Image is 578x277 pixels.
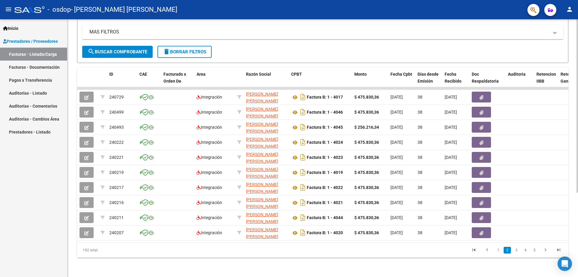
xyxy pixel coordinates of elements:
[354,170,379,175] strong: $ 475.830,36
[109,185,124,190] span: 240217
[299,228,307,238] i: Descargar documento
[418,110,422,115] span: 38
[299,168,307,177] i: Descargar documento
[109,170,124,175] span: 240219
[354,72,367,77] span: Monto
[197,200,222,205] span: Integración
[109,125,124,130] span: 240493
[418,72,439,83] span: Días desde Emisión
[139,72,147,77] span: CAE
[107,68,137,94] datatable-header-cell: ID
[307,231,343,235] strong: Factura B: 1 - 4020
[390,125,403,130] span: [DATE]
[82,25,563,39] mat-expansion-panel-header: MAS FILTROS
[157,46,212,58] button: Borrar Filtros
[521,245,530,255] li: page 4
[246,167,278,179] span: [PERSON_NAME] [PERSON_NAME]
[558,257,572,271] div: Open Intercom Messenger
[299,153,307,162] i: Descargar documento
[246,106,286,118] div: 27348201269
[390,155,403,160] span: [DATE]
[442,68,469,94] datatable-header-cell: Fecha Recibido
[109,110,124,115] span: 240499
[197,140,222,145] span: Integración
[246,197,278,209] span: [PERSON_NAME] [PERSON_NAME]
[197,215,222,220] span: Integración
[352,68,388,94] datatable-header-cell: Monto
[109,215,124,220] span: 240211
[390,230,403,235] span: [DATE]
[246,136,286,149] div: 27348201269
[246,151,286,164] div: 27348201269
[307,170,343,175] strong: Factura B: 1 - 4019
[388,68,415,94] datatable-header-cell: Fecha Cpbt
[566,6,573,13] mat-icon: person
[246,182,278,194] span: [PERSON_NAME] [PERSON_NAME]
[445,215,457,220] span: [DATE]
[89,29,549,35] mat-panel-title: MAS FILTROS
[445,170,457,175] span: [DATE]
[522,247,529,253] a: 4
[512,245,521,255] li: page 3
[418,215,422,220] span: 38
[194,68,235,94] datatable-header-cell: Area
[299,183,307,192] i: Descargar documento
[197,230,222,235] span: Integración
[445,200,457,205] span: [DATE]
[109,72,113,77] span: ID
[481,247,493,253] a: go to previous page
[390,200,403,205] span: [DATE]
[246,227,278,239] span: [PERSON_NAME] [PERSON_NAME]
[246,212,278,224] span: [PERSON_NAME] [PERSON_NAME]
[354,125,379,130] strong: $ 256.216,34
[354,230,379,235] strong: $ 475.830,36
[109,200,124,205] span: 240216
[530,245,539,255] li: page 5
[390,185,403,190] span: [DATE]
[390,170,403,175] span: [DATE]
[299,107,307,117] i: Descargar documento
[540,247,551,253] a: go to next page
[197,72,206,77] span: Area
[553,247,564,253] a: go to last page
[77,243,174,258] div: 192 total
[163,72,186,83] span: Facturado x Orden De
[418,95,422,99] span: 38
[354,200,379,205] strong: $ 475.830,36
[354,215,379,220] strong: $ 475.830,36
[445,140,457,145] span: [DATE]
[246,137,278,149] span: [PERSON_NAME] [PERSON_NAME]
[354,95,379,99] strong: $ 475.830,36
[418,140,422,145] span: 38
[246,121,286,134] div: 27348201269
[3,38,58,45] span: Prestadores / Proveedores
[418,230,422,235] span: 38
[197,155,222,160] span: Integración
[390,95,403,99] span: [DATE]
[445,110,457,115] span: [DATE]
[445,185,457,190] span: [DATE]
[246,211,286,224] div: 27348201269
[354,155,379,160] strong: $ 475.830,36
[469,68,505,94] datatable-header-cell: Doc Respaldatoria
[354,185,379,190] strong: $ 475.830,36
[163,49,206,55] span: Borrar Filtros
[299,137,307,147] i: Descargar documento
[3,25,18,32] span: Inicio
[299,198,307,207] i: Descargar documento
[82,46,153,58] button: Buscar Comprobante
[307,125,343,130] strong: Factura B: 1 - 4045
[244,68,289,94] datatable-header-cell: Razón Social
[246,166,286,179] div: 27348201269
[468,247,480,253] a: go to first page
[390,72,412,77] span: Fecha Cpbt
[418,185,422,190] span: 38
[505,68,534,94] datatable-header-cell: Auditoria
[109,155,124,160] span: 240221
[109,95,124,99] span: 240729
[390,110,403,115] span: [DATE]
[299,92,307,102] i: Descargar documento
[418,200,422,205] span: 38
[504,247,511,253] a: 2
[299,213,307,222] i: Descargar documento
